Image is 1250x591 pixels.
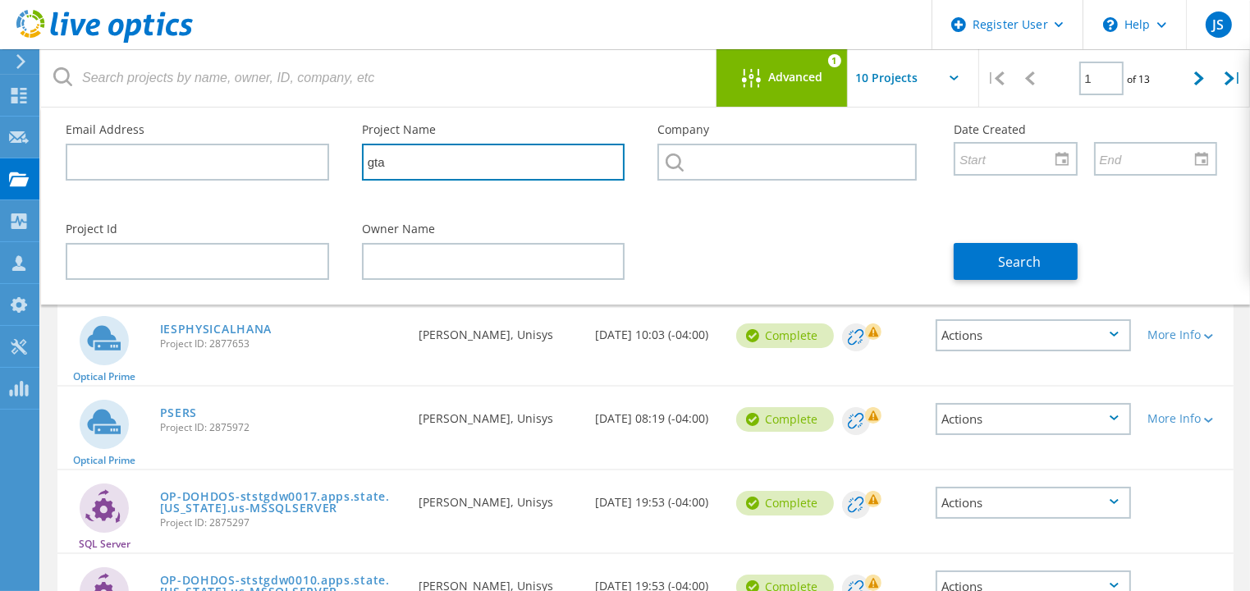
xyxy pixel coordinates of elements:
[736,323,834,348] div: Complete
[73,456,135,465] span: Optical Prime
[410,303,587,357] div: [PERSON_NAME], Unisys
[936,403,1131,435] div: Actions
[160,423,402,433] span: Project ID: 2875972
[73,372,135,382] span: Optical Prime
[1212,18,1224,31] span: JS
[160,339,402,349] span: Project ID: 2877653
[1147,413,1225,424] div: More Info
[1216,49,1250,108] div: |
[41,49,717,107] input: Search projects by name, owner, ID, company, etc
[769,71,823,83] span: Advanced
[736,491,834,515] div: Complete
[160,323,272,335] a: IESPHYSICALHANA
[410,387,587,441] div: [PERSON_NAME], Unisys
[1103,17,1118,32] svg: \n
[587,303,728,357] div: [DATE] 10:03 (-04:00)
[1096,143,1204,174] input: End
[362,223,625,235] label: Owner Name
[587,470,728,525] div: [DATE] 19:53 (-04:00)
[66,124,329,135] label: Email Address
[998,253,1041,271] span: Search
[954,243,1078,280] button: Search
[736,407,834,432] div: Complete
[587,387,728,441] div: [DATE] 08:19 (-04:00)
[1128,72,1151,86] span: of 13
[979,49,1013,108] div: |
[657,124,921,135] label: Company
[79,539,130,549] span: SQL Server
[362,124,625,135] label: Project Name
[66,223,329,235] label: Project Id
[160,491,402,514] a: OP-DOHDOS-ststgdw0017.apps.state.[US_STATE].us-MSSQLSERVER
[16,34,193,46] a: Live Optics Dashboard
[410,470,587,525] div: [PERSON_NAME], Unisys
[954,124,1217,135] label: Date Created
[1147,329,1225,341] div: More Info
[160,518,402,528] span: Project ID: 2875297
[955,143,1064,174] input: Start
[160,407,198,419] a: PSERS
[936,487,1131,519] div: Actions
[936,319,1131,351] div: Actions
